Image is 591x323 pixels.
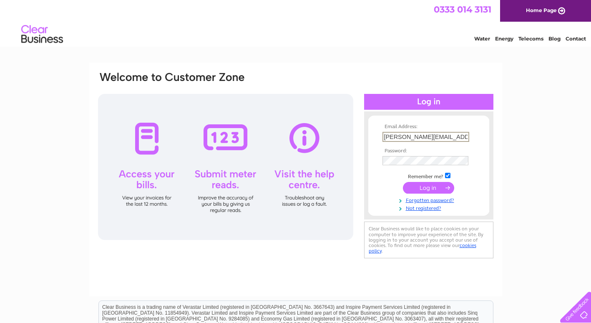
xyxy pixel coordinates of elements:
a: Telecoms [518,35,543,42]
div: Clear Business is a trading name of Verastar Limited (registered in [GEOGRAPHIC_DATA] No. 3667643... [99,5,493,40]
th: Email Address: [380,124,477,130]
img: logo.png [21,22,63,47]
a: cookies policy [369,242,476,254]
a: Forgotten password? [382,196,477,204]
a: Water [474,35,490,42]
td: Remember me? [380,172,477,180]
a: Contact [566,35,586,42]
th: Password: [380,148,477,154]
div: Clear Business would like to place cookies on your computer to improve your experience of the sit... [364,222,493,258]
a: Blog [548,35,561,42]
input: Submit [403,182,454,194]
a: 0333 014 3131 [434,4,491,15]
a: Energy [495,35,513,42]
a: Not registered? [382,204,477,212]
